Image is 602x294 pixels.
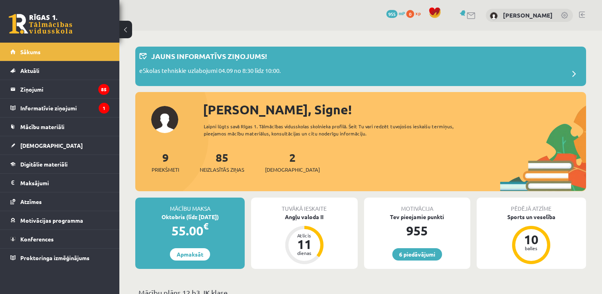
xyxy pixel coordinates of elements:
[10,61,109,80] a: Aktuāli
[20,174,109,192] legend: Maksājumi
[251,213,357,221] div: Angļu valoda II
[265,150,320,174] a: 2[DEMOGRAPHIC_DATA]
[152,150,179,174] a: 9Priekšmeti
[98,84,109,95] i: 85
[20,198,42,205] span: Atzīmes
[20,99,109,117] legend: Informatīvie ziņojumi
[20,67,39,74] span: Aktuāli
[364,198,470,213] div: Motivācija
[10,174,109,192] a: Maksājumi
[20,235,54,243] span: Konferences
[364,221,470,240] div: 955
[200,150,244,174] a: 85Neizlasītās ziņas
[392,248,442,261] a: 6 piedāvājumi
[10,230,109,248] a: Konferences
[139,51,582,82] a: Jauns informatīvs ziņojums! eSkolas tehniskie uzlabojumi 04.09 no 8:30 līdz 10:00.
[203,220,208,232] span: €
[519,246,543,251] div: balles
[135,221,245,240] div: 55.00
[477,213,586,221] div: Sports un veselība
[406,10,414,18] span: 0
[10,43,109,61] a: Sākums
[10,192,109,211] a: Atzīmes
[415,10,421,16] span: xp
[9,14,72,34] a: Rīgas 1. Tālmācības vidusskola
[10,155,109,173] a: Digitālie materiāli
[292,251,316,255] div: dienas
[399,10,405,16] span: mP
[251,213,357,265] a: Angļu valoda II Atlicis 11 dienas
[10,211,109,229] a: Motivācijas programma
[151,51,267,61] p: Jauns informatīvs ziņojums!
[20,80,109,98] legend: Ziņojumi
[292,233,316,238] div: Atlicis
[20,254,90,261] span: Proktoringa izmēģinājums
[139,66,281,77] p: eSkolas tehniskie uzlabojumi 04.09 no 8:30 līdz 10:00.
[20,48,41,55] span: Sākums
[386,10,405,16] a: 955 mP
[292,238,316,251] div: 11
[20,142,83,149] span: [DEMOGRAPHIC_DATA]
[10,249,109,267] a: Proktoringa izmēģinājums
[519,233,543,246] div: 10
[135,213,245,221] div: Oktobris (līdz [DATE])
[20,161,68,168] span: Digitālie materiāli
[477,213,586,265] a: Sports un veselība 10 balles
[477,198,586,213] div: Pēdējā atzīme
[10,136,109,155] a: [DEMOGRAPHIC_DATA]
[200,166,244,174] span: Neizlasītās ziņas
[10,118,109,136] a: Mācību materiāli
[10,80,109,98] a: Ziņojumi85
[265,166,320,174] span: [DEMOGRAPHIC_DATA]
[251,198,357,213] div: Tuvākā ieskaite
[364,213,470,221] div: Tev pieejamie punkti
[203,100,586,119] div: [PERSON_NAME], Signe!
[99,103,109,114] i: 1
[170,248,210,261] a: Apmaksāt
[490,12,498,20] img: Signe Poga
[135,198,245,213] div: Mācību maksa
[152,166,179,174] span: Priekšmeti
[204,123,474,137] div: Laipni lūgts savā Rīgas 1. Tālmācības vidusskolas skolnieka profilā. Šeit Tu vari redzēt tuvojošo...
[10,99,109,117] a: Informatīvie ziņojumi1
[20,123,64,130] span: Mācību materiāli
[386,10,397,18] span: 955
[20,217,83,224] span: Motivācijas programma
[406,10,425,16] a: 0 xp
[503,11,553,19] a: [PERSON_NAME]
